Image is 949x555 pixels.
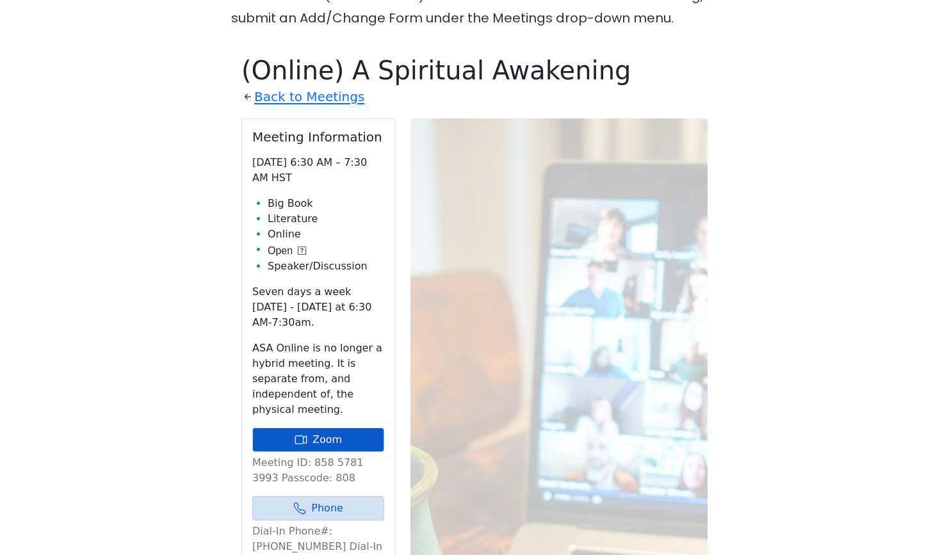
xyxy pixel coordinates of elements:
[252,129,384,145] h2: Meeting Information
[268,227,384,242] li: Online
[252,284,384,330] p: Seven days a week [DATE] - [DATE] at 6:30 AM-7:30am.
[268,243,306,259] button: Open
[268,211,384,227] li: Literature
[252,341,384,417] p: ASA Online is no longer a hybrid meeting. It is separate from, and independent of, the physical m...
[268,243,293,259] span: Open
[268,259,384,274] li: Speaker/Discussion
[252,496,384,520] a: Phone
[254,86,364,108] a: Back to Meetings
[252,428,384,452] a: Zoom
[241,55,708,86] h1: (Online) A Spiritual Awakening
[252,455,384,486] p: Meeting ID: 858 5781 3993 Passcode: 808
[252,155,384,186] p: [DATE] 6:30 AM – 7:30 AM HST
[268,196,384,211] li: Big Book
